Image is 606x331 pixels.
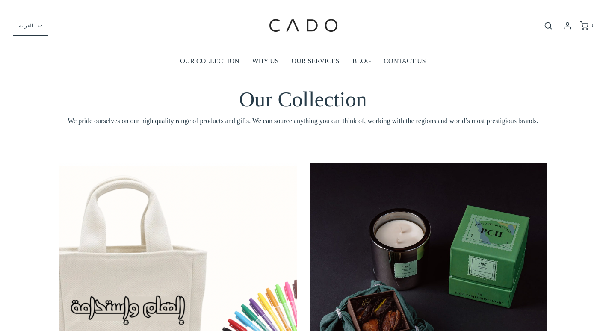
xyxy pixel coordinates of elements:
[13,16,48,36] button: العربية
[352,51,371,71] a: BLOG
[59,115,547,127] span: We pride ourselves on our high quality range of products and gifts. We can source anything you ca...
[541,21,556,30] button: افتح شريط البحث
[591,22,593,28] span: 0
[180,51,239,71] a: OUR COLLECTION
[239,87,367,111] span: Our Collection
[292,51,340,71] a: OUR SERVICES
[252,51,279,71] a: WHY US
[266,6,339,45] img: cadogifting
[579,21,593,30] a: 0
[19,22,33,30] span: العربية
[384,51,426,71] a: CONTACT US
